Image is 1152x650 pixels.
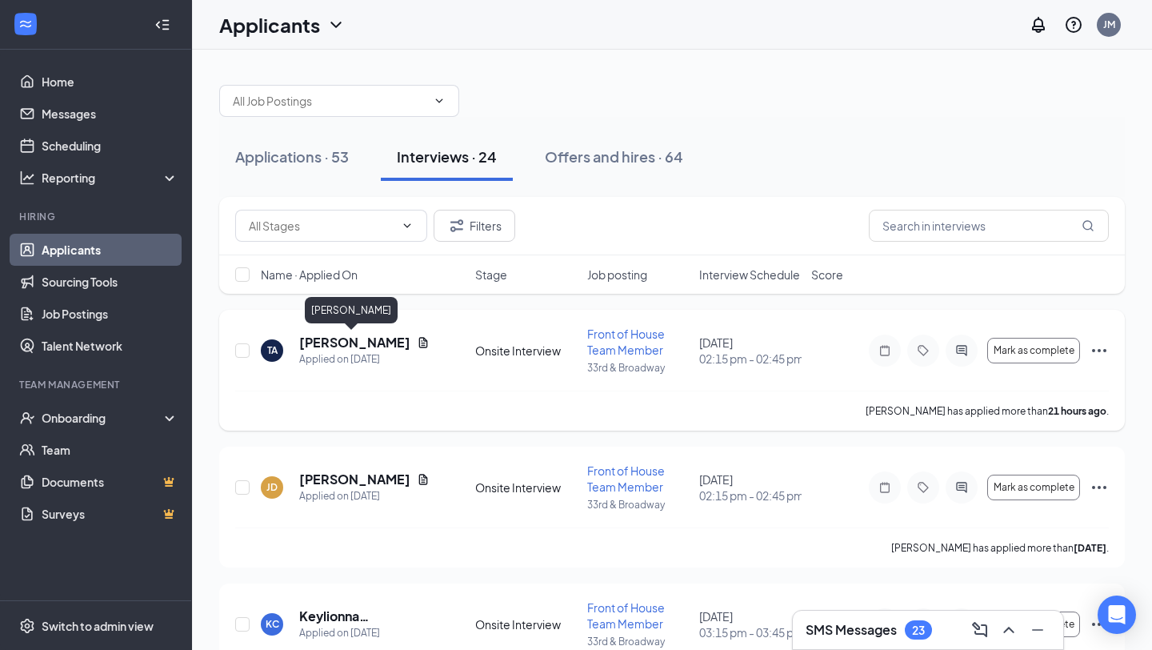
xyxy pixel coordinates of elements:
[1090,341,1109,360] svg: Ellipses
[475,267,507,283] span: Stage
[42,498,178,530] a: SurveysCrown
[987,475,1080,500] button: Mark as complete
[299,608,432,625] h5: Keylionna [PERSON_NAME]
[587,327,665,357] span: Front of House Team Member
[42,330,178,362] a: Talent Network
[434,210,515,242] button: Filter Filters
[249,217,394,235] input: All Stages
[1090,478,1109,497] svg: Ellipses
[433,94,446,107] svg: ChevronDown
[806,621,897,639] h3: SMS Messages
[545,146,683,167] div: Offers and hires · 64
[326,15,346,34] svg: ChevronDown
[1028,620,1047,640] svg: Minimize
[42,266,178,298] a: Sourcing Tools
[42,98,178,130] a: Messages
[417,336,430,349] svg: Document
[699,267,800,283] span: Interview Schedule
[19,410,35,426] svg: UserCheck
[866,404,1109,418] p: [PERSON_NAME] has applied more than .
[994,345,1074,356] span: Mark as complete
[952,481,971,494] svg: ActiveChat
[42,66,178,98] a: Home
[266,480,278,494] div: JD
[699,487,802,504] span: 02:15 pm - 02:45 pm
[299,488,430,504] div: Applied on [DATE]
[587,498,690,512] p: 33rd & Broadway
[952,344,971,357] svg: ActiveChat
[154,17,170,33] svg: Collapse
[42,130,178,162] a: Scheduling
[967,617,993,643] button: ComposeMessage
[1048,405,1106,417] b: 21 hours ago
[397,146,497,167] div: Interviews · 24
[587,600,665,631] span: Front of House Team Member
[699,335,802,367] div: [DATE]
[42,234,178,266] a: Applicants
[42,618,154,634] div: Switch to admin view
[912,624,925,637] div: 23
[299,334,410,351] h5: [PERSON_NAME]
[699,471,802,504] div: [DATE]
[475,616,578,632] div: Onsite Interview
[1103,18,1115,31] div: JM
[42,410,165,426] div: Onboarding
[475,343,578,359] div: Onsite Interview
[587,267,647,283] span: Job posting
[996,617,1022,643] button: ChevronUp
[875,481,894,494] svg: Note
[299,471,410,488] h5: [PERSON_NAME]
[994,482,1074,493] span: Mark as complete
[19,170,35,186] svg: Analysis
[266,617,279,631] div: KC
[19,210,175,223] div: Hiring
[587,635,690,648] p: 33rd & Broadway
[299,351,430,367] div: Applied on [DATE]
[261,267,358,283] span: Name · Applied On
[891,541,1109,555] p: [PERSON_NAME] has applied more than .
[417,473,430,486] svg: Document
[1074,542,1106,554] b: [DATE]
[970,620,990,640] svg: ComposeMessage
[1064,15,1083,34] svg: QuestionInfo
[1025,617,1050,643] button: Minimize
[999,620,1018,640] svg: ChevronUp
[875,344,894,357] svg: Note
[447,216,466,235] svg: Filter
[18,16,34,32] svg: WorkstreamLogo
[914,344,933,357] svg: Tag
[811,267,843,283] span: Score
[914,481,933,494] svg: Tag
[475,479,578,496] div: Onsite Interview
[42,298,178,330] a: Job Postings
[699,624,802,640] span: 03:15 pm - 03:45 pm
[42,170,179,186] div: Reporting
[267,343,278,357] div: TA
[1082,219,1094,232] svg: MagnifyingGlass
[587,463,665,494] span: Front of House Team Member
[233,92,426,110] input: All Job Postings
[219,11,320,38] h1: Applicants
[19,378,175,391] div: Team Management
[699,608,802,640] div: [DATE]
[401,219,414,232] svg: ChevronDown
[305,297,398,323] div: [PERSON_NAME]
[19,618,35,634] svg: Settings
[1098,596,1136,634] div: Open Intercom Messenger
[235,146,349,167] div: Applications · 53
[699,351,802,367] span: 02:15 pm - 02:45 pm
[42,434,178,466] a: Team
[299,625,432,641] div: Applied on [DATE]
[1090,615,1109,634] svg: Ellipses
[1029,15,1048,34] svg: Notifications
[869,210,1109,242] input: Search in interviews
[987,338,1080,363] button: Mark as complete
[587,361,690,375] p: 33rd & Broadway
[42,466,178,498] a: DocumentsCrown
